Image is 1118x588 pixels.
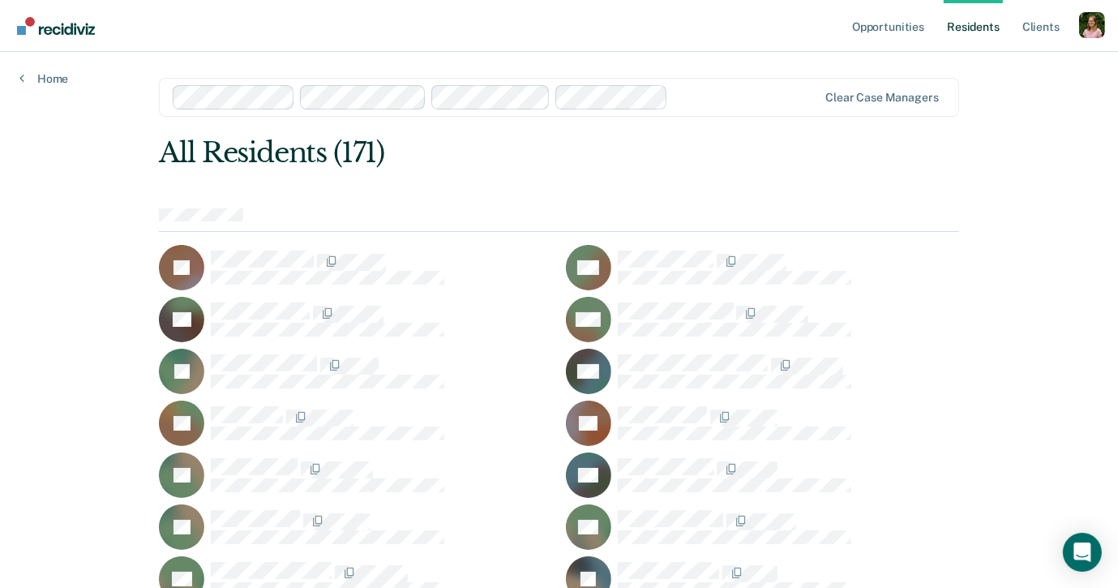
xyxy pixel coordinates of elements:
[19,71,68,86] a: Home
[159,136,799,170] div: All Residents (171)
[825,91,938,105] div: Clear case managers
[1063,533,1102,572] div: Open Intercom Messenger
[17,17,95,35] img: Recidiviz
[1079,12,1105,38] button: Profile dropdown button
